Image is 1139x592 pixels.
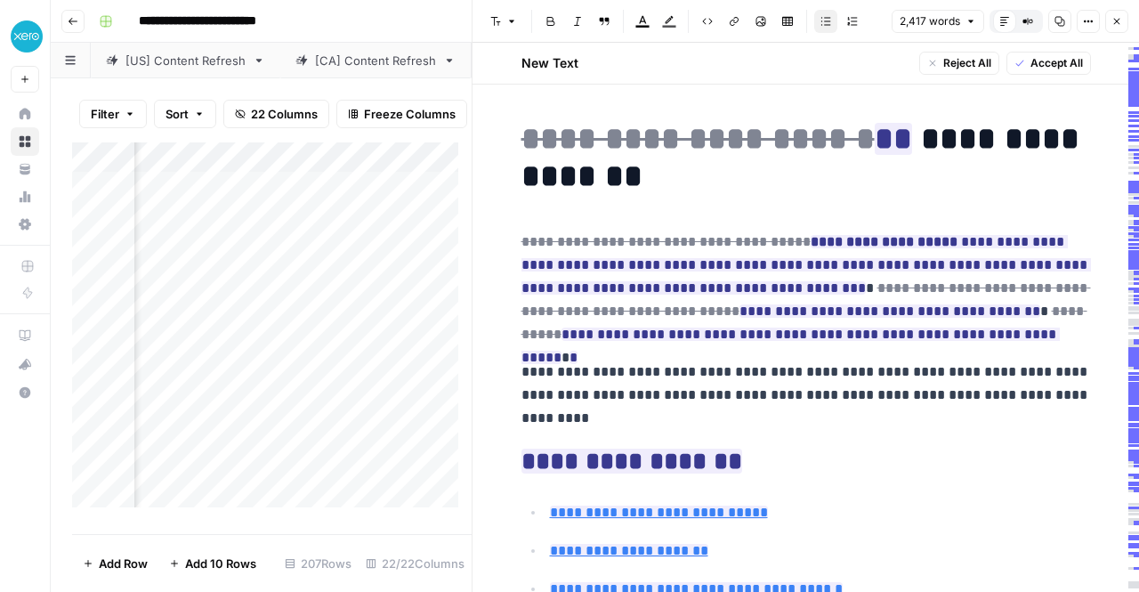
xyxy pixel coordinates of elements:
[185,555,256,572] span: Add 10 Rows
[72,549,158,578] button: Add Row
[11,321,39,350] a: AirOps Academy
[11,350,39,378] button: What's new?
[11,182,39,211] a: Usage
[892,10,984,33] button: 2,417 words
[11,100,39,128] a: Home
[11,155,39,183] a: Your Data
[943,55,991,71] span: Reject All
[11,127,39,156] a: Browse
[521,54,578,72] h2: New Text
[11,14,39,59] button: Workspace: XeroOps
[900,13,960,29] span: 2,417 words
[1006,52,1091,75] button: Accept All
[154,100,216,128] button: Sort
[166,105,189,123] span: Sort
[359,549,472,578] div: 22/22 Columns
[91,43,280,78] a: [US] Content Refresh
[223,100,329,128] button: 22 Columns
[278,549,359,578] div: 207 Rows
[11,378,39,407] button: Help + Support
[364,105,456,123] span: Freeze Columns
[336,100,467,128] button: Freeze Columns
[12,351,38,377] div: What's new?
[11,20,43,53] img: XeroOps Logo
[158,549,267,578] button: Add 10 Rows
[280,43,471,78] a: [CA] Content Refresh
[99,555,148,572] span: Add Row
[1030,55,1083,71] span: Accept All
[251,105,318,123] span: 22 Columns
[919,52,999,75] button: Reject All
[315,52,436,69] div: [CA] Content Refresh
[91,105,119,123] span: Filter
[79,100,147,128] button: Filter
[11,210,39,239] a: Settings
[125,52,246,69] div: [US] Content Refresh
